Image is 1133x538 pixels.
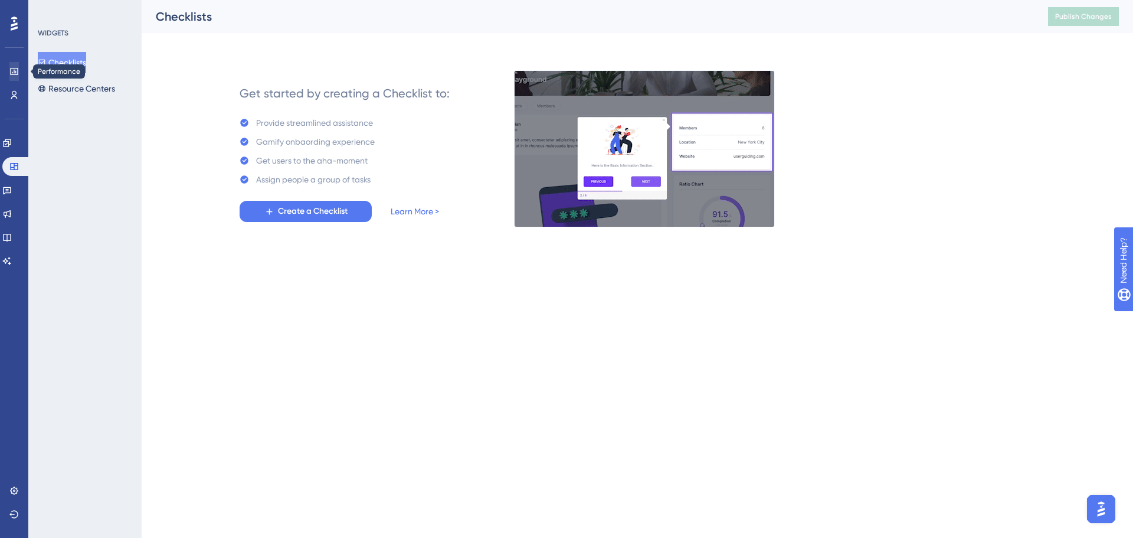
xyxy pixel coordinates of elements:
button: Create a Checklist [240,201,372,222]
iframe: UserGuiding AI Assistant Launcher [1083,491,1119,527]
a: Learn More > [391,204,439,219]
span: Create a Checklist [278,204,348,219]
button: Publish Changes [1048,7,1119,26]
div: WIDGETS [38,28,68,38]
span: Publish Changes [1055,12,1112,21]
div: Checklists [156,8,1019,25]
div: Gamify onbaording experience [256,135,375,149]
div: Provide streamlined assistance [256,116,373,130]
div: Assign people a group of tasks [256,172,371,187]
div: Get users to the aha-moment [256,154,368,168]
span: Need Help? [28,3,74,17]
img: e28e67207451d1beac2d0b01ddd05b56.gif [514,70,775,227]
button: Resource Centers [38,78,115,99]
div: Get started by creating a Checklist to: [240,85,450,102]
button: Checklists [38,52,86,73]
